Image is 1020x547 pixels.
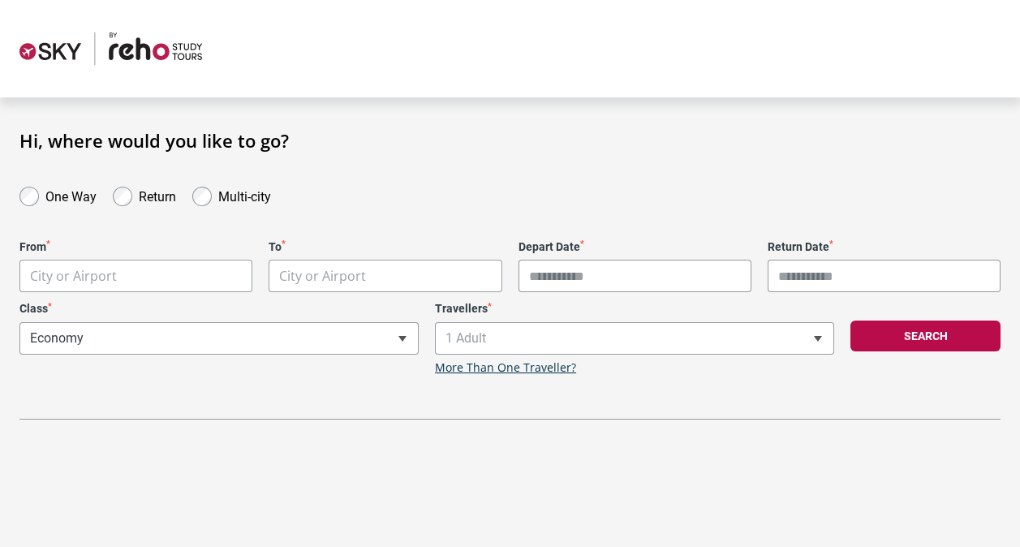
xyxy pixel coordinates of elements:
[218,185,271,205] label: Multi-city
[768,240,1001,254] label: Return Date
[20,261,252,292] span: City or Airport
[269,261,501,292] span: City or Airport
[269,240,501,254] label: To
[19,240,252,254] label: From
[279,267,366,285] span: City or Airport
[19,130,1001,151] h1: Hi, where would you like to go?
[45,185,97,205] label: One Way
[19,302,419,316] label: Class
[436,323,833,354] span: 1 Adult
[850,321,1001,351] button: Search
[435,322,834,355] span: 1 Adult
[435,302,834,316] label: Travellers
[30,267,117,285] span: City or Airport
[519,240,751,254] label: Depart Date
[19,322,419,355] span: Economy
[19,260,252,292] span: City or Airport
[269,260,501,292] span: City or Airport
[435,361,576,375] a: More Than One Traveller?
[20,323,418,354] span: Economy
[139,185,176,205] label: Return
